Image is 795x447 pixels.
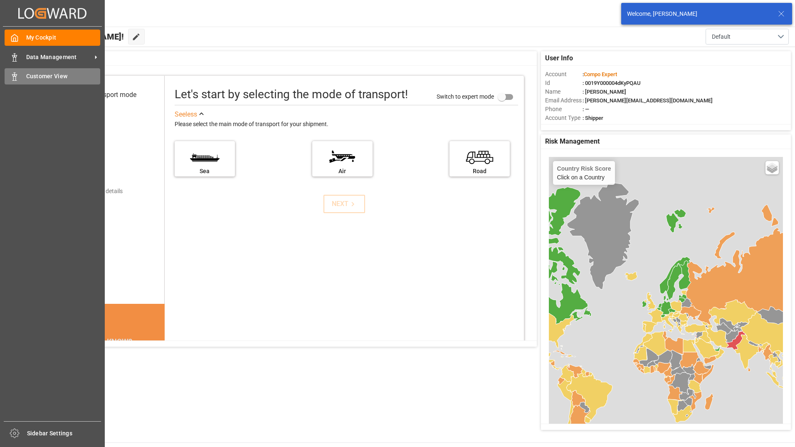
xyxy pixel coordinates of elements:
a: Customer View [5,68,100,84]
a: My Cockpit [5,30,100,46]
span: Email Address [545,96,583,105]
span: Compo Expert [584,71,617,77]
span: : [583,71,617,77]
span: Phone [545,105,583,114]
div: See less [175,109,197,119]
a: Layers [765,161,779,174]
span: Risk Management [545,137,600,147]
span: : [PERSON_NAME][EMAIL_ADDRESS][DOMAIN_NAME] [583,97,713,104]
span: Switch to expert mode [437,93,494,99]
span: : — [583,106,589,112]
span: Default [712,32,731,41]
span: : [PERSON_NAME] [583,89,626,95]
div: Road [454,167,506,176]
div: Welcome, [PERSON_NAME] [627,10,770,18]
span: Account [545,70,583,79]
div: Click on a Country [557,165,611,181]
div: Sea [179,167,231,176]
span: Hello [PERSON_NAME]! [35,29,124,45]
button: open menu [706,29,789,45]
span: : 0019Y000004dKyPQAU [583,80,641,86]
div: Add shipping details [71,187,123,196]
span: Account Type [545,114,583,122]
button: NEXT [323,195,365,213]
h4: Country Risk Score [557,165,611,172]
span: Id [545,79,583,87]
span: Customer View [26,72,101,81]
span: Sidebar Settings [27,429,101,438]
span: : Shipper [583,115,603,121]
div: Please select the main mode of transport for your shipment. [175,119,518,129]
span: Name [545,87,583,96]
div: Let's start by selecting the mode of transport! [175,86,408,103]
span: Data Management [26,53,92,62]
span: User Info [545,53,573,63]
div: NEXT [332,199,357,209]
div: Air [316,167,368,176]
span: My Cockpit [26,33,101,42]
